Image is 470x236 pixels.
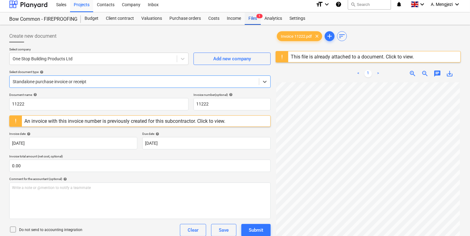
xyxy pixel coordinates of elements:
div: Invoice date [9,132,137,136]
a: Income [223,12,245,25]
input: Invoice date not specified [9,137,137,149]
div: Submit [249,226,263,234]
a: Next page [374,70,382,77]
div: Save [219,226,229,234]
span: help [39,70,44,74]
i: keyboard_arrow_down [323,1,331,8]
a: Valuations [138,12,166,25]
a: Client contract [102,12,138,25]
span: 1 [256,14,263,18]
span: save_alt [446,70,453,77]
span: search [351,2,356,7]
p: Do not send to accounting integration [19,227,82,233]
div: Document name [9,93,189,97]
a: Settings [286,12,309,25]
div: This file is already attached to a document. Click to view. [291,54,414,60]
p: Invoice total amount (net cost, optional) [9,154,271,160]
div: Files [245,12,261,25]
span: help [32,93,37,97]
input: Due date not specified [142,137,270,149]
span: zoom_in [409,70,416,77]
input: Document name [9,98,189,110]
div: Invoice 11222.pdf [277,31,322,41]
span: clear [313,32,321,40]
div: Comment for the accountant (optional) [9,177,271,181]
div: Clear [188,226,198,234]
div: Due date [142,132,270,136]
input: Invoice total amount (net cost, optional) [9,160,271,172]
i: keyboard_arrow_down [418,1,426,8]
i: notifications [396,1,402,8]
a: Budget [81,12,102,25]
span: chat [434,70,441,77]
input: Invoice number [193,98,271,110]
div: An invoice with this invoice number is previously created for this subcontractor. Click to view. [24,118,225,124]
a: Page 1 is your current page [364,70,372,77]
div: Add new company [213,55,251,63]
div: Select document type [9,70,271,74]
i: format_size [316,1,323,8]
span: Invoice 11222.pdf [277,34,316,39]
iframe: Chat Widget [439,206,470,236]
span: help [62,177,67,181]
span: help [228,93,233,97]
span: help [26,132,31,136]
a: Files1 [245,12,261,25]
a: Purchase orders [166,12,205,25]
a: Costs [205,12,223,25]
span: zoom_out [421,70,429,77]
span: sort [338,32,346,40]
a: Analytics [261,12,286,25]
i: Knowledge base [335,1,342,8]
p: Select company [9,47,189,53]
div: Bow Common - FIREPROOFING [9,16,73,23]
div: Invoice number (optional) [193,93,271,97]
span: A. Mengjezi [431,2,453,7]
span: help [154,132,159,136]
button: Add new company [193,53,271,65]
span: add [326,32,333,40]
a: Previous page [355,70,362,77]
span: Create new document [9,32,56,40]
i: keyboard_arrow_down [453,1,461,8]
